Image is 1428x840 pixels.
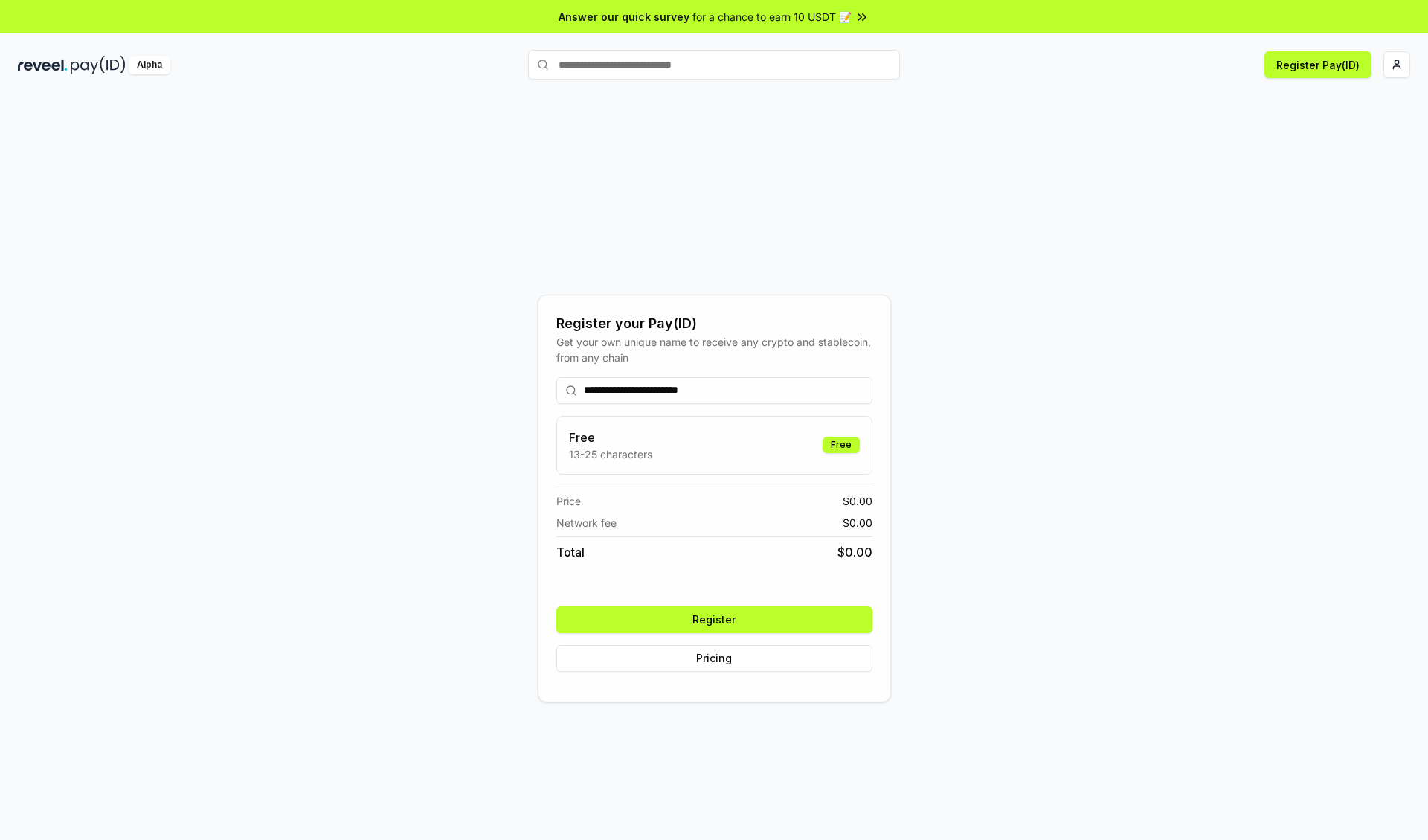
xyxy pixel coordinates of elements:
[837,543,872,561] span: $ 0.00
[556,606,872,633] button: Register
[18,56,68,74] img: reveel_dark
[556,493,581,509] span: Price
[556,515,617,530] span: Network fee
[71,56,126,74] img: pay_id
[556,543,585,561] span: Total
[559,9,689,25] span: Answer our quick survey
[843,493,872,509] span: $ 0.00
[823,437,860,453] div: Free
[1264,51,1371,78] button: Register Pay(ID)
[692,9,852,25] span: for a chance to earn 10 USDT 📝
[556,645,872,672] button: Pricing
[556,334,872,365] div: Get your own unique name to receive any crypto and stablecoin, from any chain
[556,313,872,334] div: Register your Pay(ID)
[129,56,170,74] div: Alpha
[569,429,652,446] h3: Free
[843,515,872,530] span: $ 0.00
[569,446,652,462] p: 13-25 characters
